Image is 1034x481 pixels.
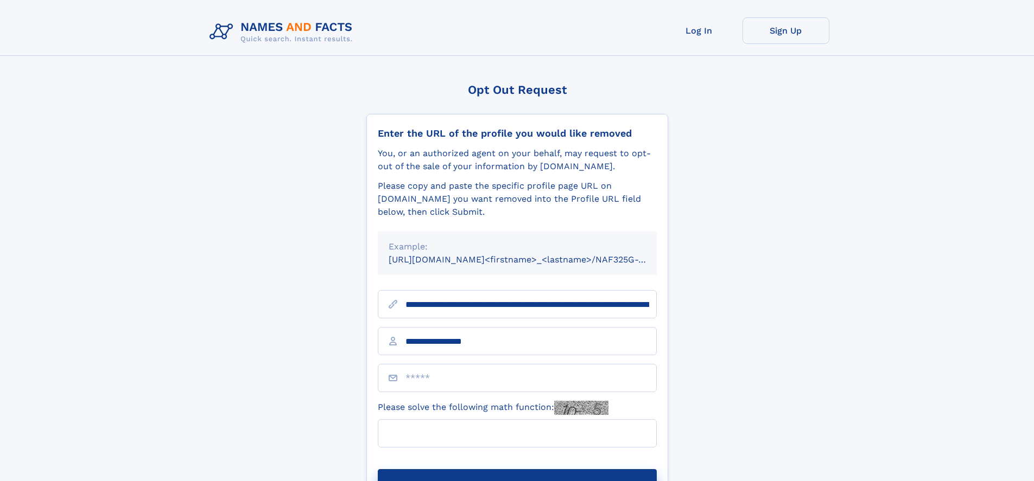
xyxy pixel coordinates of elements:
div: Opt Out Request [366,83,668,97]
div: Enter the URL of the profile you would like removed [378,127,657,139]
a: Log In [656,17,743,44]
small: [URL][DOMAIN_NAME]<firstname>_<lastname>/NAF325G-xxxxxxxx [389,254,677,265]
img: Logo Names and Facts [205,17,361,47]
div: You, or an authorized agent on your behalf, may request to opt-out of the sale of your informatio... [378,147,657,173]
label: Please solve the following math function: [378,401,608,415]
div: Example: [389,240,646,253]
div: Please copy and paste the specific profile page URL on [DOMAIN_NAME] you want removed into the Pr... [378,179,657,219]
a: Sign Up [743,17,829,44]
